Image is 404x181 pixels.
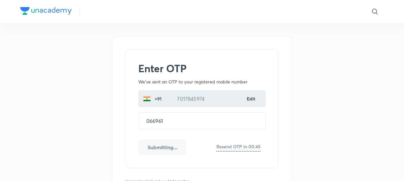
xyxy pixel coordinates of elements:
[151,95,164,102] p: +91
[143,95,151,103] img: India
[216,143,261,150] h6: Resend OTP in 00:45
[20,7,72,16] a: Company Logo
[138,78,266,85] p: We've sent an OTP to your registered mobile number
[138,62,266,74] h2: Enter OTP
[20,7,72,15] img: Company Logo
[139,113,265,129] input: One time password
[247,95,256,102] a: Edit
[138,140,186,155] button: Submitting...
